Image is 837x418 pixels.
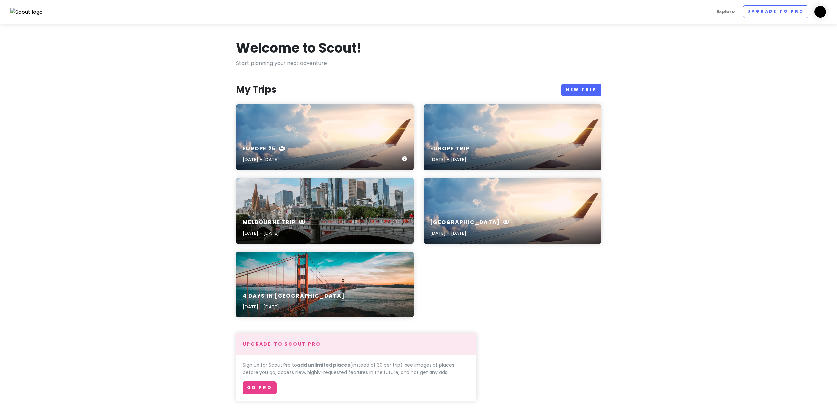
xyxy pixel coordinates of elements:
a: white bridge across city buildingsMelbourne Trip[DATE] - [DATE] [236,178,414,244]
h6: 4 Days in [GEOGRAPHIC_DATA] [243,293,345,300]
p: [DATE] - [DATE] [243,156,286,163]
a: Explore [714,5,738,18]
strong: add unlimited places [297,362,350,368]
h6: Melbourne Trip [243,219,306,226]
a: aerial photography of airlinerEurope Trip[DATE] - [DATE] [424,104,601,170]
a: Go Pro [243,381,277,394]
h6: Europe 25 [243,145,286,152]
p: [DATE] - [DATE] [430,156,470,163]
p: [DATE] - [DATE] [243,303,345,310]
a: aerial photography of airliner[GEOGRAPHIC_DATA][DATE] - [DATE] [424,178,601,244]
h6: Europe Trip [430,145,470,152]
p: [DATE] - [DATE] [243,230,306,237]
h6: [GEOGRAPHIC_DATA] [430,219,510,226]
a: Upgrade to Pro [743,5,808,18]
h3: My Trips [236,84,276,96]
a: 4 Days in [GEOGRAPHIC_DATA][DATE] - [DATE] [236,252,414,317]
img: User profile [814,5,827,18]
p: Start planning your next adventure [236,59,601,68]
h4: Upgrade to Scout Pro [243,341,470,347]
a: aerial photography of airlinerEurope 25[DATE] - [DATE] [236,104,414,170]
p: [DATE] - [DATE] [430,230,510,237]
a: New Trip [561,84,601,96]
img: Scout logo [10,8,43,16]
p: Sign up for Scout Pro to (instead of 30 per trip), see images of places before you go, access new... [243,361,470,376]
h1: Welcome to Scout! [236,39,362,57]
